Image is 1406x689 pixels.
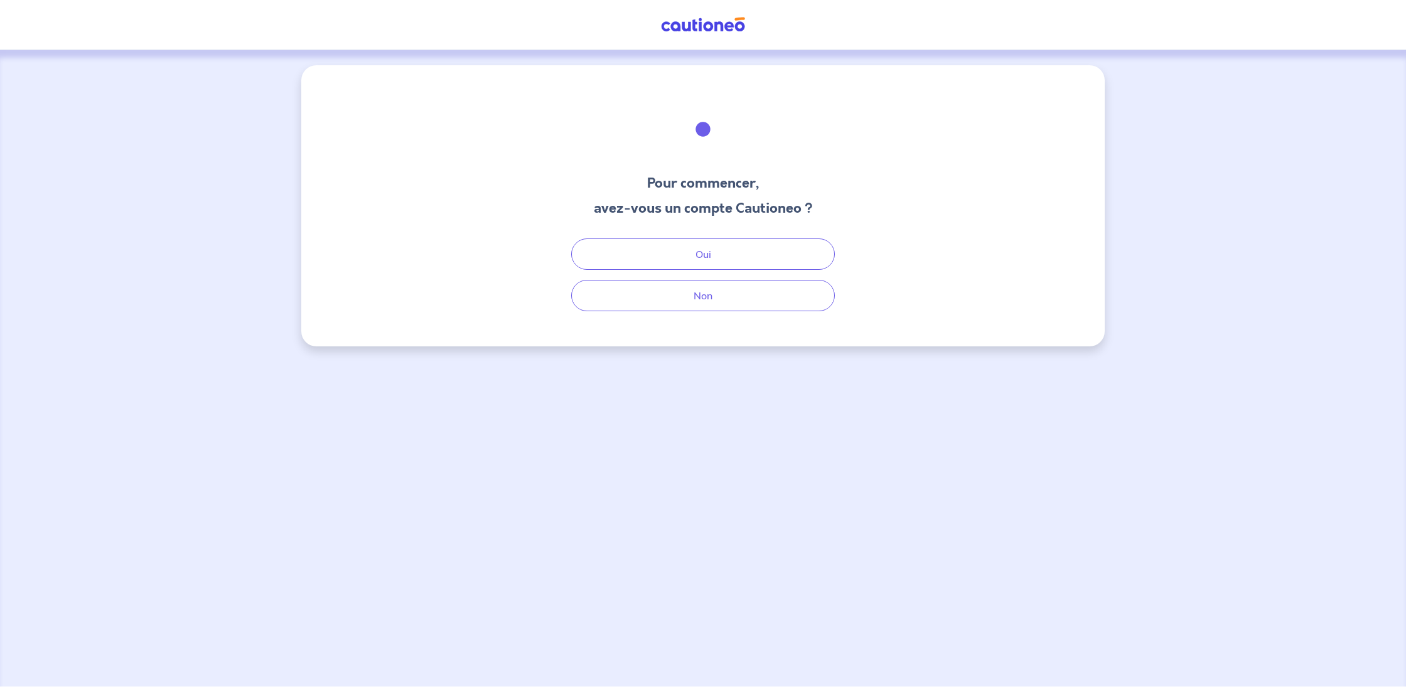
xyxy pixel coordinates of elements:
[594,173,813,193] h3: Pour commencer,
[669,95,737,163] img: illu_welcome.svg
[594,198,813,218] h3: avez-vous un compte Cautioneo ?
[571,280,835,311] button: Non
[571,238,835,270] button: Oui
[656,17,750,33] img: Cautioneo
